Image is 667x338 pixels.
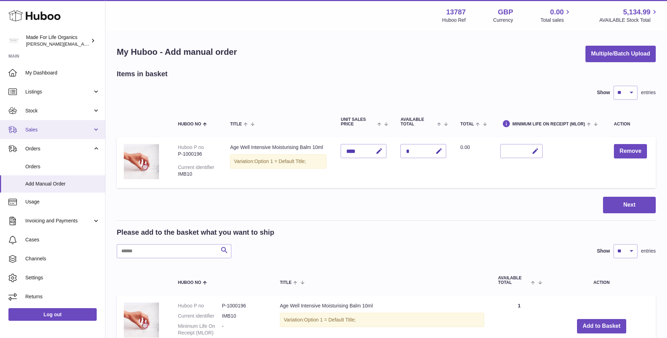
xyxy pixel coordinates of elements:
[124,303,159,338] img: Age Well Intensive Moisturising Balm 10ml
[8,308,97,321] a: Log out
[178,313,222,319] dt: Current identifier
[540,17,572,24] span: Total sales
[550,7,564,17] span: 0.00
[25,255,100,262] span: Channels
[25,108,92,114] span: Stock
[585,46,656,62] button: Multiple/Batch Upload
[446,7,466,17] strong: 13787
[460,122,474,126] span: Total
[223,137,334,188] td: Age Well Intensive Moisturising Balm 10ml
[25,89,92,95] span: Listings
[400,117,435,126] span: AVAILABLE Total
[222,323,266,336] dd: -
[26,34,89,47] div: Made For Life Organics
[117,69,168,79] h2: Items in basket
[540,7,572,24] a: 0.00 Total sales
[614,122,649,126] div: Action
[178,164,214,170] div: Current identifier
[178,280,201,285] span: Huboo no
[26,41,179,47] span: [PERSON_NAME][EMAIL_ADDRESS][PERSON_NAME][DOMAIN_NAME]
[614,144,647,158] button: Remove
[25,126,92,133] span: Sales
[25,217,92,224] span: Invoicing and Payments
[304,317,356,323] span: Option 1 = Default Title;
[255,158,306,164] span: Option 1 = Default Title;
[230,154,327,169] div: Variation:
[25,199,100,205] span: Usage
[25,274,100,281] span: Settings
[597,248,610,254] label: Show
[498,7,513,17] strong: GBP
[597,89,610,96] label: Show
[230,122,242,126] span: Title
[442,17,466,24] div: Huboo Ref
[8,35,19,46] img: geoff.winwood@madeforlifeorganics.com
[341,117,376,126] span: Unit Sales Price
[623,7,650,17] span: 5,134.99
[25,145,92,152] span: Orders
[512,122,585,126] span: Minimum Life On Receipt (MLOR)
[222,313,266,319] dd: IMB10
[25,236,100,243] span: Cases
[498,276,530,285] span: AVAILABLE Total
[222,303,266,309] dd: P-1000196
[25,70,100,76] span: My Dashboard
[178,122,201,126] span: Huboo no
[641,248,656,254] span: entries
[547,269,656,292] th: Action
[280,280,291,285] span: Title
[603,197,656,213] button: Next
[178,144,204,150] div: Huboo P no
[178,151,216,157] div: P-1000196
[599,7,659,24] a: 5,134.99 AVAILABLE Stock Total
[599,17,659,24] span: AVAILABLE Stock Total
[178,303,222,309] dt: Huboo P no
[25,181,100,187] span: Add Manual Order
[178,171,216,177] div: IMB10
[641,89,656,96] span: entries
[124,144,159,179] img: Age Well Intensive Moisturising Balm 10ml
[117,228,274,237] h2: Please add to the basket what you want to ship
[460,144,470,150] span: 0.00
[178,323,222,336] dt: Minimum Life On Receipt (MLOR)
[25,163,100,170] span: Orders
[280,313,484,327] div: Variation:
[493,17,513,24] div: Currency
[117,46,237,58] h1: My Huboo - Add manual order
[25,293,100,300] span: Returns
[577,319,626,333] button: Add to Basket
